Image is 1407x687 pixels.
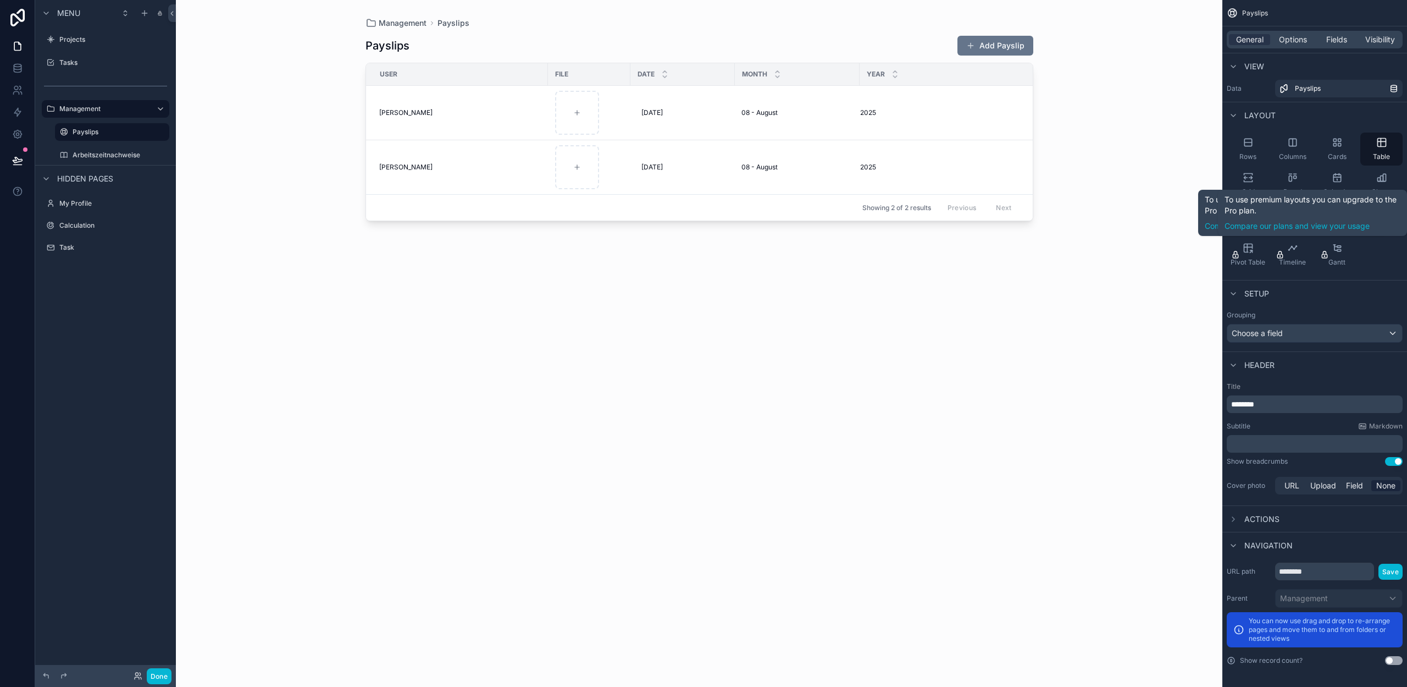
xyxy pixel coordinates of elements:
[57,173,113,184] span: Hidden pages
[379,163,433,172] span: [PERSON_NAME]
[73,128,163,136] label: Payslips
[1279,34,1307,45] span: Options
[1279,258,1306,267] span: Timeline
[1242,188,1255,196] span: Grid
[1227,324,1403,343] button: Choose a field
[57,8,80,19] span: Menu
[1275,589,1403,608] button: Management
[1310,480,1336,491] span: Upload
[1371,188,1392,196] span: Charts
[1326,34,1347,45] span: Fields
[1271,238,1314,271] button: Timeline
[1244,360,1275,371] span: Header
[1279,152,1306,161] span: Columns
[1346,480,1363,491] span: Field
[638,70,655,79] span: Date
[42,195,169,212] a: My Profile
[1271,133,1314,166] button: Columns
[365,38,409,53] h1: Payslips
[73,151,167,160] label: Arbeitszeitnachweise
[1360,168,1403,201] button: Charts
[860,163,876,172] span: 2025
[637,158,728,176] a: [DATE]
[59,221,167,230] label: Calculation
[1275,80,1403,97] a: Payslips
[379,108,541,117] a: [PERSON_NAME]
[42,239,169,256] a: Task
[860,108,876,117] span: 2025
[1227,422,1250,431] label: Subtitle
[555,70,568,79] span: File
[1205,221,1381,232] a: Compare our plans and view your usage
[1205,194,1381,232] div: To use premium layouts you can upgrade to the Pro plan.
[1227,457,1288,466] div: Show breadcrumbs
[1249,617,1396,643] p: You can now use drag and drop to re-arrange pages and move them to and from folders or nested views
[1316,238,1358,271] button: Gantt
[59,199,167,208] label: My Profile
[1227,481,1271,490] label: Cover photo
[741,163,778,172] span: 08 - August
[59,35,167,44] label: Projects
[42,31,169,48] a: Projects
[1227,435,1403,453] div: scrollable content
[742,70,767,79] span: Month
[741,108,778,117] span: 08 - August
[365,18,426,29] a: Management
[1283,188,1302,196] span: Board
[641,108,663,117] span: [DATE]
[637,104,728,122] a: [DATE]
[1239,152,1256,161] span: Rows
[1316,133,1358,166] button: Cards
[1328,152,1347,161] span: Cards
[957,36,1033,56] button: Add Payslip
[1369,422,1403,431] span: Markdown
[42,54,169,72] a: Tasks
[380,70,397,79] span: User
[55,123,169,141] a: Payslips
[1232,328,1283,338] span: Choose a field
[147,668,171,684] button: Done
[1240,656,1303,665] label: Show record count?
[1373,152,1390,161] span: Table
[1227,133,1269,166] button: Rows
[741,108,853,117] a: 08 - August
[1244,288,1269,299] span: Setup
[1358,422,1403,431] a: Markdown
[1227,238,1269,271] button: Pivot Table
[1244,61,1264,72] span: View
[1376,480,1395,491] span: None
[860,163,1037,172] a: 2025
[1225,221,1400,232] a: Compare our plans and view your usage
[1236,34,1264,45] span: General
[1284,480,1299,491] span: URL
[1316,168,1358,201] button: Calendar
[1225,194,1400,232] div: To use premium layouts you can upgrade to the Pro plan.
[55,146,169,164] a: Arbeitszeitnachweise
[1227,84,1271,93] label: Data
[1227,594,1271,603] label: Parent
[860,108,1037,117] a: 2025
[1244,514,1279,525] span: Actions
[1323,188,1351,196] span: Calendar
[1328,258,1345,267] span: Gantt
[59,105,147,113] label: Management
[1227,567,1271,576] label: URL path
[1227,395,1403,413] div: scrollable content
[1271,168,1314,201] button: Board
[1227,311,1255,320] label: Grouping
[379,108,433,117] span: [PERSON_NAME]
[59,243,167,252] label: Task
[379,18,426,29] span: Management
[1360,133,1403,166] button: Table
[1244,110,1276,121] span: Layout
[741,163,853,172] a: 08 - August
[867,70,885,79] span: Year
[1227,168,1269,201] button: Grid
[1378,564,1403,580] button: Save
[1242,9,1268,18] span: Payslips
[1280,593,1328,604] span: Management
[437,18,469,29] a: Payslips
[1244,540,1293,551] span: Navigation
